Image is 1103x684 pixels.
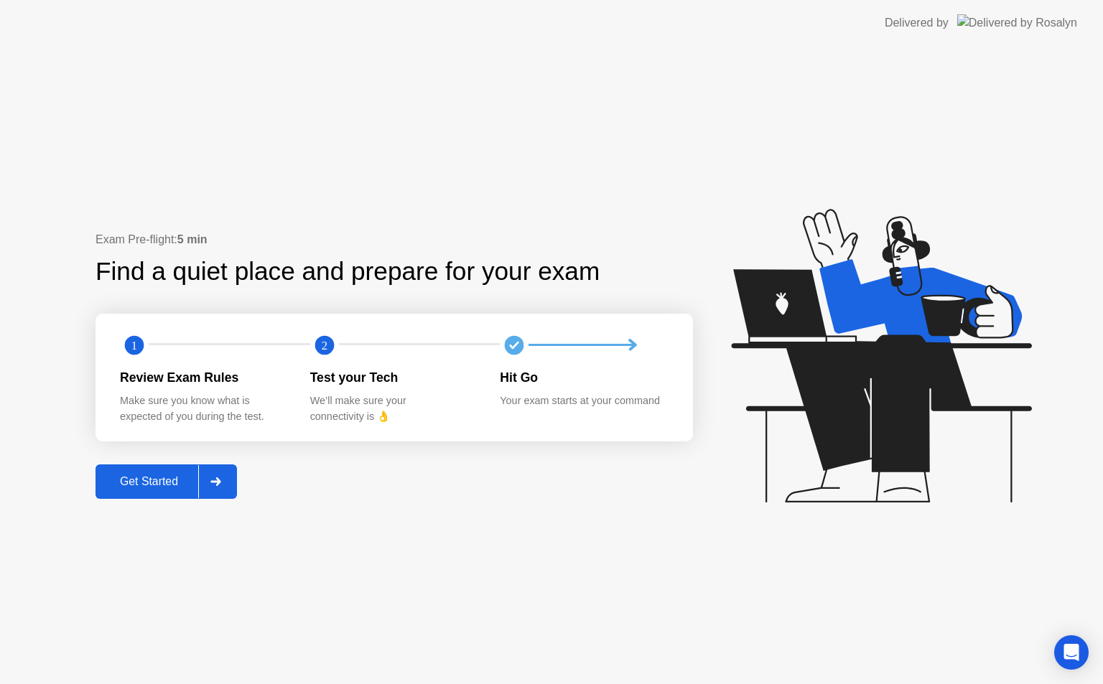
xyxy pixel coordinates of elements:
[96,231,693,248] div: Exam Pre-flight:
[131,338,137,352] text: 1
[96,253,602,291] div: Find a quiet place and prepare for your exam
[310,368,478,387] div: Test your Tech
[885,14,949,32] div: Delivered by
[96,464,237,499] button: Get Started
[120,368,287,387] div: Review Exam Rules
[310,393,478,424] div: We’ll make sure your connectivity is 👌
[322,338,327,352] text: 2
[177,233,208,245] b: 5 min
[500,368,667,387] div: Hit Go
[100,475,198,488] div: Get Started
[500,393,667,409] div: Your exam starts at your command
[1054,635,1089,670] div: Open Intercom Messenger
[957,14,1077,31] img: Delivered by Rosalyn
[120,393,287,424] div: Make sure you know what is expected of you during the test.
